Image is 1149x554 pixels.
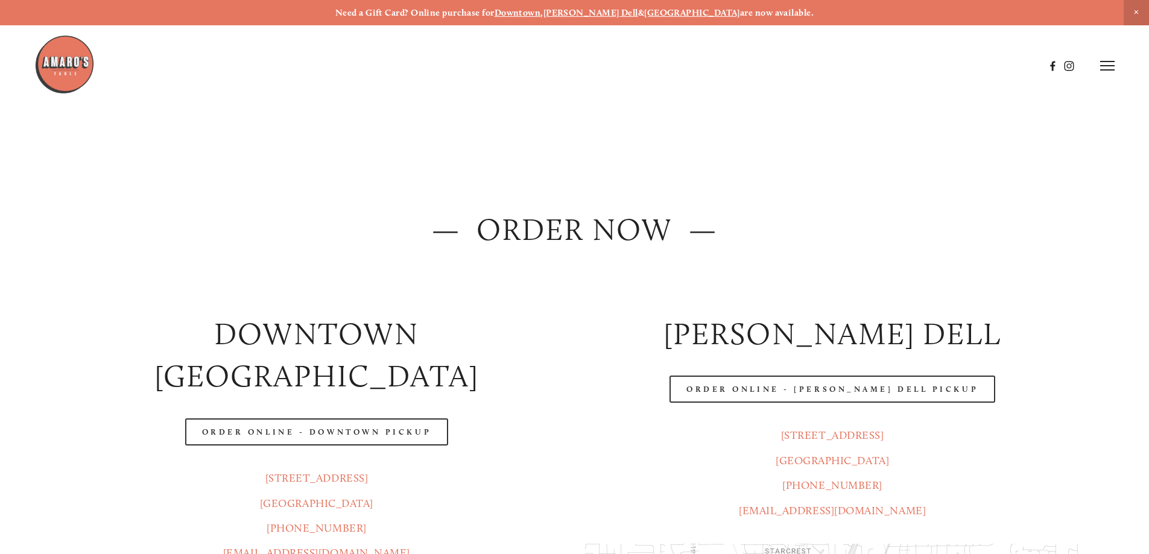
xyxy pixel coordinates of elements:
a: [GEOGRAPHIC_DATA] [776,454,889,467]
a: [PHONE_NUMBER] [782,479,882,492]
a: Order Online - Downtown pickup [185,418,449,445]
a: [PHONE_NUMBER] [267,521,367,535]
a: [PERSON_NAME] Dell [543,7,638,18]
strong: Need a Gift Card? Online purchase for [335,7,495,18]
h2: — ORDER NOW — [69,209,1080,251]
img: Amaro's Table [34,34,95,95]
a: [STREET_ADDRESS] [265,471,369,485]
strong: are now available. [740,7,814,18]
a: [EMAIL_ADDRESS][DOMAIN_NAME] [739,504,926,517]
strong: , [540,7,543,18]
strong: & [638,7,644,18]
a: [STREET_ADDRESS] [781,429,884,442]
a: Downtown [495,7,541,18]
h2: [PERSON_NAME] DELL [585,313,1080,356]
a: [GEOGRAPHIC_DATA] [260,497,373,510]
a: Order Online - [PERSON_NAME] Dell Pickup [669,376,995,403]
a: [GEOGRAPHIC_DATA] [644,7,740,18]
h2: Downtown [GEOGRAPHIC_DATA] [69,313,564,398]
